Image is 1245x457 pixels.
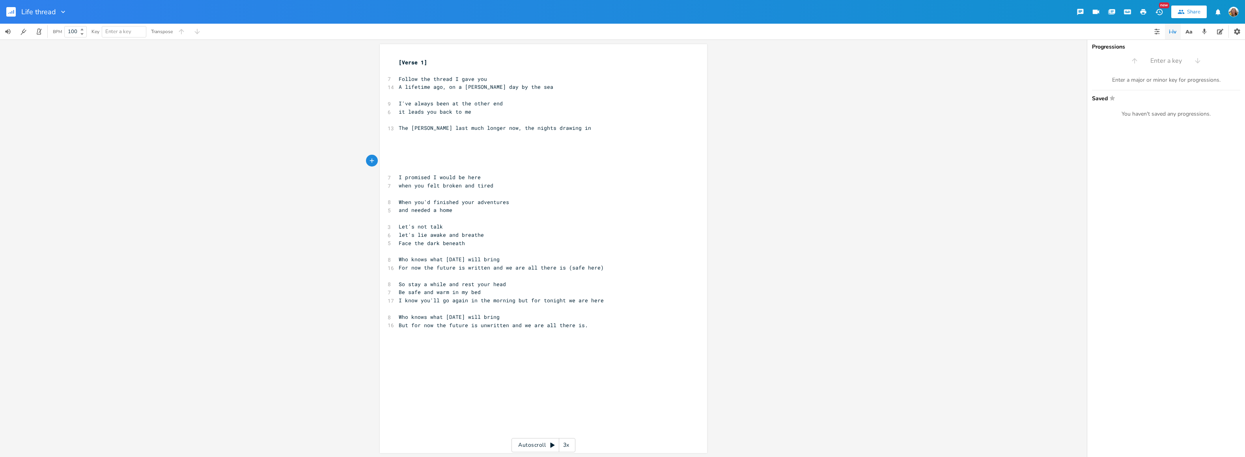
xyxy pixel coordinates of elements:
[399,124,591,131] span: The [PERSON_NAME] last much longer now, the nights drawing in
[559,438,573,452] div: 3x
[53,30,62,34] div: BPM
[151,29,173,34] div: Transpose
[91,29,99,34] div: Key
[1159,2,1169,8] div: New
[1092,111,1240,118] div: You haven't saved any progressions.
[399,240,465,247] span: Face the dark beneath
[399,231,484,238] span: let's lie awake and breathe
[1092,44,1240,50] div: Progressions
[399,182,493,189] span: when you felt broken and tired
[399,83,553,90] span: A lifetime ago, on a [PERSON_NAME] day by the sea
[1228,7,1239,17] img: Jasmine Rowe
[1151,5,1167,19] button: New
[1150,56,1182,66] span: Enter a key
[399,206,452,214] span: and needed a home
[399,281,506,288] span: So stay a while and rest your head
[399,297,604,304] span: I know you'll go again in the morning but for tonight we are here
[399,223,443,230] span: Let's not talk
[1171,6,1207,18] button: Share
[399,256,500,263] span: Who knows what [DATE] will bring
[399,108,471,115] span: it leads you back to me
[1092,77,1240,84] div: Enter a major or minor key for progressions.
[21,8,56,15] span: Life thread
[105,28,131,35] span: Enter a key
[399,264,604,271] span: For now the future is written and we are all there is (safe here)
[399,100,503,107] span: I've always been at the other end
[399,75,487,82] span: Follow the thread I gave you
[399,288,481,296] span: Be safe and warm in my bed
[1092,95,1236,101] span: Saved
[1187,8,1200,15] div: Share
[399,199,509,206] span: When you'd finished your adventures
[399,174,481,181] span: I promised I would be here
[399,59,427,66] span: [Verse 1]
[399,322,588,329] span: But for now the future is unwritten and we are all there is.
[399,313,500,320] span: Who knows what [DATE] will bring
[511,438,575,452] div: Autoscroll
